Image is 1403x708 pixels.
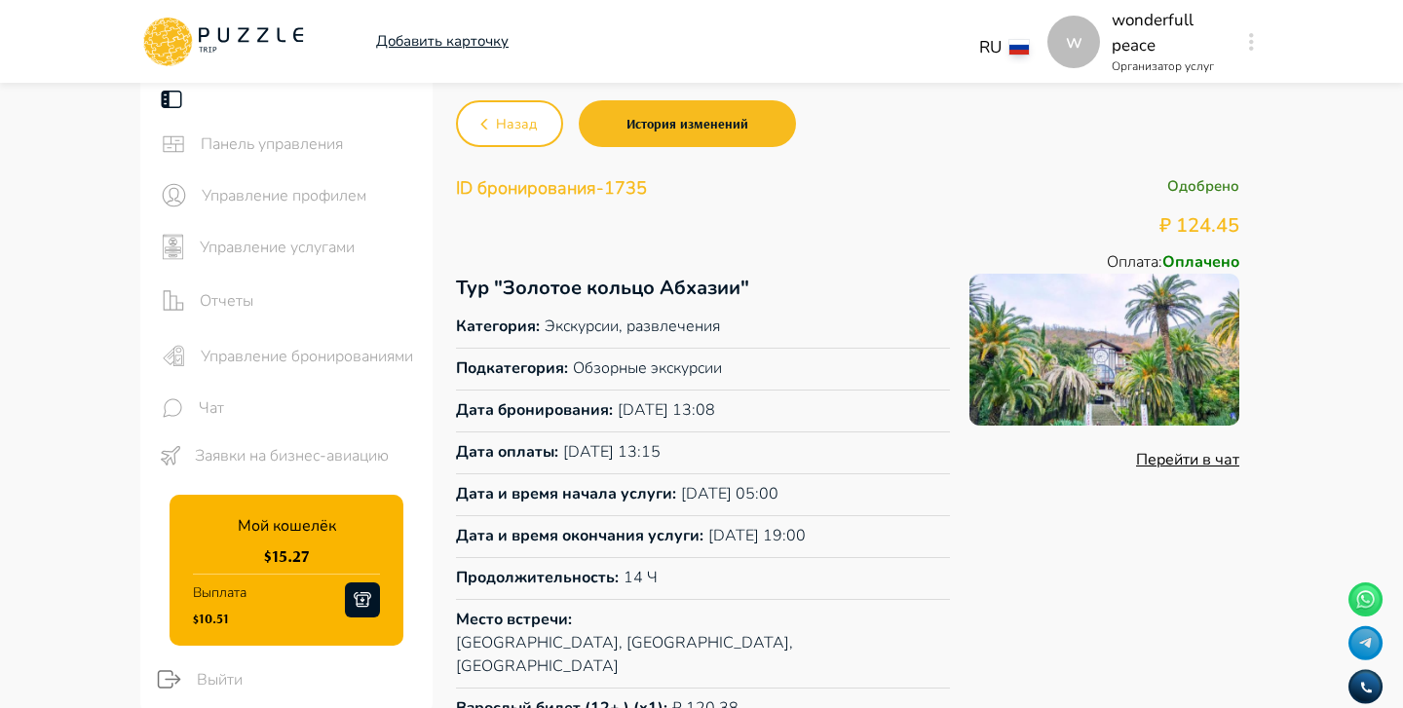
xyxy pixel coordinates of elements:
[456,175,647,202] p: ID бронирования - 1735
[1107,250,1162,274] p: Оплата :
[496,113,537,137] span: Назад
[135,653,433,705] div: logoutВыйти
[140,169,433,221] div: sidebar iconsУправление профилем
[156,229,190,265] button: sidebar icons
[456,440,558,464] p: Дата оплаты :
[199,396,417,420] span: Чат
[1167,175,1239,202] p: Одобрено
[681,482,778,505] p: [DATE] 05:00
[156,280,190,320] button: sidebar icons
[201,345,417,368] span: Управление бронированиями
[140,273,433,328] div: sidebar iconsОтчеты
[969,274,1239,426] img: Тур "Золотое кольцо Абхазии"
[1112,57,1229,75] p: Организатор услуг
[193,611,246,626] h1: $10.51
[140,384,433,432] div: sidebar iconsЧат
[202,184,417,207] span: Управление профилем
[456,398,613,422] p: Дата бронирования :
[1009,40,1029,55] img: lang
[456,100,563,147] button: Назад
[1047,16,1100,68] div: w
[376,30,509,53] a: Добавить карточку
[456,608,572,631] p: Место встречи :
[264,545,309,566] h1: $ 15.27
[200,236,417,259] span: Управление услугами
[1112,8,1229,57] p: wonderfull peace
[456,356,568,380] p: Подкатегория :
[563,440,661,464] p: [DATE] 13:15
[456,524,703,547] p: Дата и время окончания услуги :
[456,315,540,338] p: Категория :
[140,328,433,384] div: sidebar iconsУправление бронированиями
[156,441,185,470] button: sidebar icons
[618,398,715,422] p: [DATE] 13:08
[1136,449,1239,470] a: Перейти в чат
[151,661,187,697] button: logout
[201,132,417,156] span: Панель управления
[140,432,433,479] div: sidebar iconsЗаявки на бизнес-авиацию
[456,631,950,678] p: [GEOGRAPHIC_DATA], [GEOGRAPHIC_DATA], [GEOGRAPHIC_DATA]
[708,524,806,547] p: [DATE] 19:00
[238,514,336,538] p: Мой кошелёк
[545,315,720,338] p: Экскурсии, развлечения
[156,336,191,376] button: sidebar icons
[140,119,433,169] div: sidebar iconsПанель управления
[579,100,796,147] button: История изменений
[140,221,433,273] div: sidebar iconsУправление услугами
[193,575,246,611] p: Выплата
[456,274,950,303] p: Тур "Золотое кольцо Абхазии"
[156,177,192,213] button: sidebar icons
[979,35,1002,60] p: RU
[197,668,417,691] span: Выйти
[1159,211,1239,241] p: ₽ 124.45
[200,289,417,313] span: Отчеты
[456,566,619,589] p: Продолжительность :
[195,444,417,467] span: Заявки на бизнес-авиацию
[573,356,722,380] p: Обзорные экскурсии
[156,391,189,425] button: sidebar icons
[1162,250,1239,274] p: Оплачено
[624,566,658,589] p: 14 Ч
[456,482,676,505] p: Дата и время начала услуги :
[156,127,191,162] button: sidebar icons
